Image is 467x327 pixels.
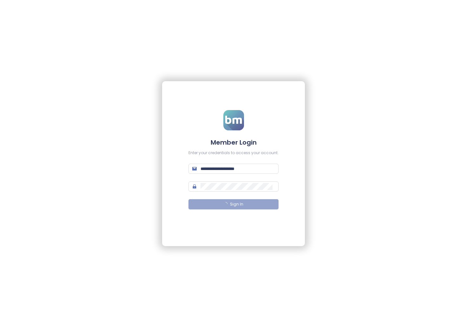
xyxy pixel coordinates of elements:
span: Sign In [230,201,243,207]
span: lock [192,184,197,189]
span: loading [223,201,228,206]
h4: Member Login [188,138,279,147]
span: mail [192,167,197,171]
div: Enter your credentials to access your account. [188,150,279,156]
button: Sign In [188,199,279,209]
img: logo [223,110,244,130]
